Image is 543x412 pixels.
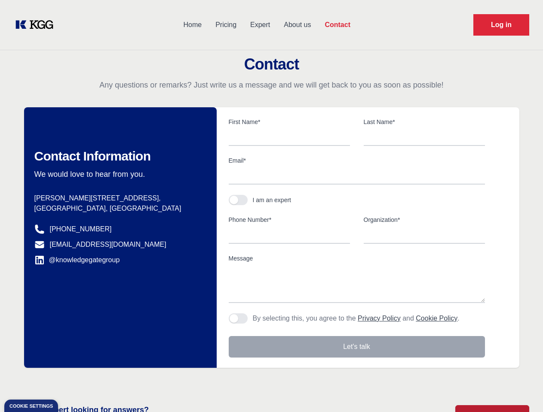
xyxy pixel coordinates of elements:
iframe: Chat Widget [500,371,543,412]
a: Pricing [209,14,243,36]
label: Message [229,254,485,263]
p: [GEOGRAPHIC_DATA], [GEOGRAPHIC_DATA] [34,203,203,214]
h2: Contact [10,56,533,73]
a: About us [277,14,318,36]
a: Request Demo [473,14,529,36]
label: Organization* [364,215,485,224]
a: Cookie Policy [416,315,457,322]
p: We would love to hear from you. [34,169,203,179]
label: Last Name* [364,118,485,126]
a: Expert [243,14,277,36]
a: [PHONE_NUMBER] [50,224,112,234]
button: Let's talk [229,336,485,357]
div: Cookie settings [9,404,53,409]
a: @knowledgegategroup [34,255,120,265]
a: KOL Knowledge Platform: Talk to Key External Experts (KEE) [14,18,60,32]
label: Phone Number* [229,215,350,224]
p: [PERSON_NAME][STREET_ADDRESS], [34,193,203,203]
h2: Contact Information [34,148,203,164]
a: [EMAIL_ADDRESS][DOMAIN_NAME] [50,239,166,250]
a: Home [176,14,209,36]
a: Contact [318,14,357,36]
p: Any questions or remarks? Just write us a message and we will get back to you as soon as possible! [10,80,533,90]
div: I am an expert [253,196,291,204]
label: First Name* [229,118,350,126]
p: By selecting this, you agree to the and . [253,313,460,324]
a: Privacy Policy [358,315,401,322]
label: Email* [229,156,485,165]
